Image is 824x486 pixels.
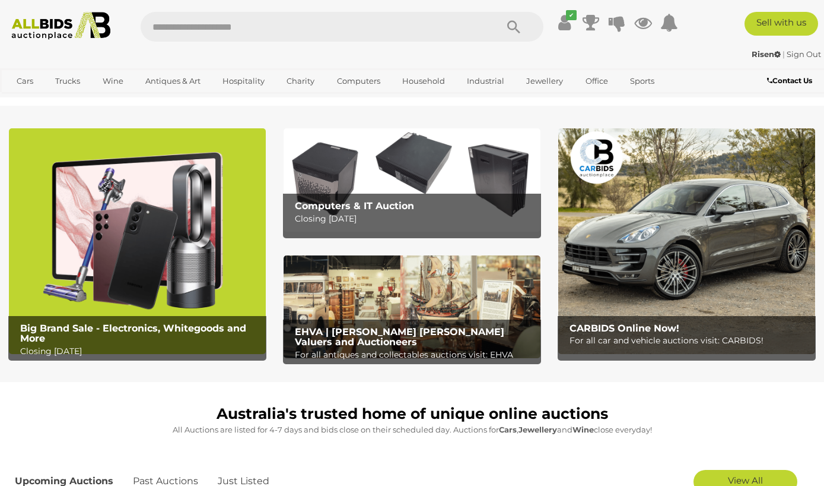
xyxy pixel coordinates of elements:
a: Antiques & Art [138,71,208,91]
img: Allbids.com.au [6,12,116,40]
a: Computers & IT Auction Computers & IT Auction Closing [DATE] [284,128,540,231]
b: EHVA | [PERSON_NAME] [PERSON_NAME] Valuers and Auctioneers [295,326,504,348]
a: ✔ [556,12,574,33]
strong: Jewellery [518,425,557,434]
strong: Wine [572,425,594,434]
a: Charity [279,71,322,91]
h1: Australia's trusted home of unique online auctions [15,406,809,422]
a: CARBIDS Online Now! CARBIDS Online Now! For all car and vehicle auctions visit: CARBIDS! [558,128,815,354]
p: For all antiques and collectables auctions visit: EHVA [295,348,535,362]
b: Contact Us [767,76,812,85]
img: EHVA | Evans Hastings Valuers and Auctioneers [284,255,540,358]
a: Household [394,71,453,91]
p: All Auctions are listed for 4-7 days and bids close on their scheduled day. Auctions for , and cl... [15,423,809,437]
a: [GEOGRAPHIC_DATA] [9,91,109,111]
i: ✔ [566,10,577,20]
img: Computers & IT Auction [284,128,540,231]
b: Big Brand Sale - Electronics, Whitegoods and More [20,323,246,345]
a: Risen [752,49,782,59]
img: Big Brand Sale - Electronics, Whitegoods and More [9,128,266,354]
a: Industrial [459,71,512,91]
a: Jewellery [518,71,571,91]
span: View All [728,475,763,486]
strong: Cars [499,425,517,434]
p: Closing [DATE] [20,344,260,359]
b: CARBIDS Online Now! [570,323,679,334]
a: Office [578,71,616,91]
a: Hospitality [215,71,272,91]
a: Big Brand Sale - Electronics, Whitegoods and More Big Brand Sale - Electronics, Whitegoods and Mo... [9,128,266,354]
strong: Risen [752,49,781,59]
span: | [782,49,785,59]
a: Contact Us [767,74,815,87]
img: CARBIDS Online Now! [558,128,815,354]
p: For all car and vehicle auctions visit: CARBIDS! [570,333,810,348]
a: Wine [95,71,131,91]
a: Sell with us [745,12,818,36]
b: Computers & IT Auction [295,200,414,212]
a: Sports [622,71,662,91]
a: Cars [9,71,41,91]
a: Sign Out [787,49,821,59]
p: Closing [DATE] [295,212,535,226]
a: Trucks [47,71,88,91]
a: Computers [329,71,388,91]
a: EHVA | Evans Hastings Valuers and Auctioneers EHVA | [PERSON_NAME] [PERSON_NAME] Valuers and Auct... [284,255,540,358]
button: Search [484,12,543,42]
